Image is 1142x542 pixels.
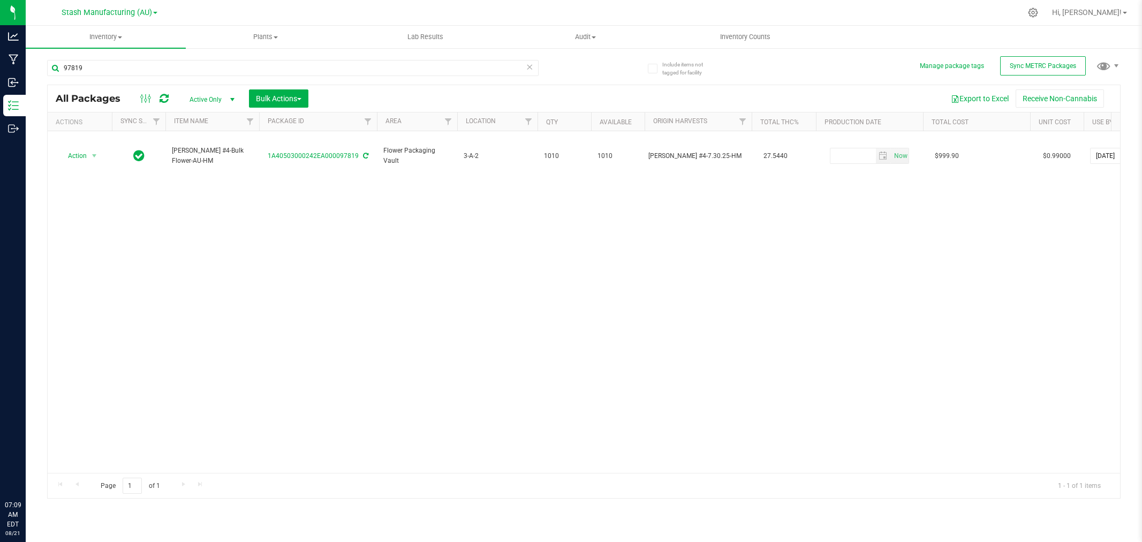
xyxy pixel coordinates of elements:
[1049,478,1109,494] span: 1 - 1 of 1 items
[133,148,145,163] span: In Sync
[249,89,308,108] button: Bulk Actions
[174,117,208,125] a: Item Name
[662,61,716,77] span: Include items not tagged for facility
[359,112,377,131] a: Filter
[1026,7,1040,18] div: Manage settings
[653,117,707,125] a: Origin Harvests
[383,146,451,166] span: Flower Packaging Vault
[466,117,496,125] a: Location
[464,151,531,161] span: 3-A-2
[648,151,748,161] div: [PERSON_NAME] #4-7.30.25-HM
[26,32,186,42] span: Inventory
[393,32,458,42] span: Lab Results
[5,500,21,529] p: 07:09 AM EDT
[665,26,825,48] a: Inventory Counts
[1016,89,1104,108] button: Receive Non-Cannabis
[56,93,131,104] span: All Packages
[1000,56,1086,76] button: Sync METRC Packages
[268,152,359,160] a: 1A40503000242EA000097819
[440,112,457,131] a: Filter
[706,32,785,42] span: Inventory Counts
[760,118,799,126] a: Total THC%
[256,94,301,103] span: Bulk Actions
[123,478,142,494] input: 1
[734,112,752,131] a: Filter
[8,77,19,88] inline-svg: Inbound
[148,112,165,131] a: Filter
[56,118,108,126] div: Actions
[505,26,665,48] a: Audit
[544,151,585,161] span: 1010
[876,148,891,163] span: select
[88,148,101,163] span: select
[929,148,964,164] span: $999.90
[268,117,304,125] a: Package ID
[8,54,19,65] inline-svg: Manufacturing
[891,148,910,164] span: Set Current date
[26,26,186,48] a: Inventory
[8,123,19,134] inline-svg: Outbound
[361,152,368,160] span: Sync from Compliance System
[891,148,909,163] span: select
[1030,131,1084,181] td: $0.99000
[1092,118,1113,126] a: Use By
[186,26,346,48] a: Plants
[345,26,505,48] a: Lab Results
[1010,62,1076,70] span: Sync METRC Packages
[520,112,538,131] a: Filter
[944,89,1016,108] button: Export to Excel
[8,100,19,111] inline-svg: Inventory
[385,117,402,125] a: Area
[120,117,162,125] a: Sync Status
[5,529,21,537] p: 08/21
[920,62,984,71] button: Manage package tags
[1039,118,1071,126] a: Unit Cost
[546,118,558,126] a: Qty
[598,151,638,161] span: 1010
[186,32,345,42] span: Plants
[1052,8,1122,17] span: Hi, [PERSON_NAME]!
[600,118,632,126] a: Available
[8,31,19,42] inline-svg: Analytics
[47,60,539,76] input: Search Package ID, Item Name, SKU, Lot or Part Number...
[58,148,87,163] span: Action
[62,8,152,17] span: Stash Manufacturing (AU)
[526,60,534,74] span: Clear
[506,32,665,42] span: Audit
[172,146,253,166] span: [PERSON_NAME] #4-Bulk Flower-AU-HM
[825,118,881,126] a: Production Date
[241,112,259,131] a: Filter
[11,456,43,488] iframe: Resource center
[932,118,969,126] a: Total Cost
[92,478,169,494] span: Page of 1
[758,148,793,164] span: 27.5440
